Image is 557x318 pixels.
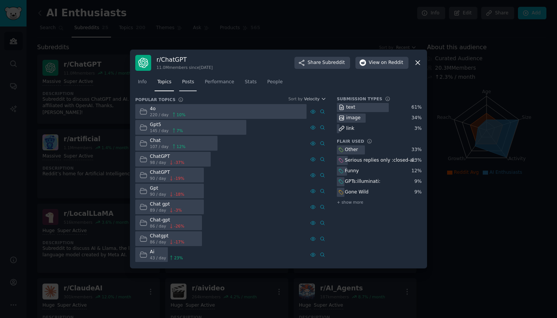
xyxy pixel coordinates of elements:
[150,128,169,133] span: 145 / day
[337,200,363,205] span: + show more
[267,79,283,86] span: People
[150,153,185,160] div: ChatGPT
[346,115,361,122] div: image
[345,147,358,153] div: Other
[345,157,416,164] div: Serious replies only :closed-ai:
[369,59,403,66] span: View
[411,115,422,122] div: 34 %
[182,79,194,86] span: Posts
[135,55,151,71] img: ChatGPT
[381,59,403,66] span: on Reddit
[345,168,359,175] div: Funny
[337,139,364,144] h3: Flair Used
[150,169,185,176] div: ChatGPT
[150,207,166,213] span: 89 / day
[156,56,213,64] h3: r/ ChatGPT
[177,128,183,133] span: 7 %
[264,76,285,92] a: People
[322,59,345,66] span: Subreddit
[157,79,171,86] span: Topics
[174,192,184,197] span: -18 %
[174,223,184,229] span: -26 %
[202,76,237,92] a: Performance
[179,76,197,92] a: Posts
[308,59,345,66] span: Share
[150,176,166,181] span: 90 / day
[337,96,382,101] h3: Submission Types
[415,178,422,185] div: 9 %
[150,106,186,112] div: 4o
[150,137,186,144] div: Chat
[150,249,183,256] div: Ai
[150,233,185,240] div: Chatgpt
[346,125,355,132] div: link
[415,125,422,132] div: 3 %
[294,57,350,69] button: ShareSubreddit
[355,57,408,69] button: Viewon Reddit
[411,147,422,153] div: 33 %
[150,122,183,128] div: Gpt5
[245,79,257,86] span: Stats
[304,96,326,101] button: Velocity
[288,96,303,101] div: Sort by
[411,157,422,164] div: 13 %
[345,189,369,196] div: Gone Wild
[150,192,166,197] span: 90 / day
[150,255,166,260] span: 43 / day
[415,189,422,196] div: 9 %
[150,223,166,229] span: 86 / day
[156,65,213,70] div: 11.0M members since [DATE]
[138,79,147,86] span: Info
[135,97,175,102] h3: Popular Topics
[411,104,422,111] div: 61 %
[150,144,169,149] span: 107 / day
[174,255,183,260] span: 23 %
[155,76,174,92] a: Topics
[177,144,185,149] span: 12 %
[135,76,149,92] a: Info
[411,168,422,175] div: 12 %
[150,112,169,117] span: 220 / day
[150,201,182,208] div: Chat gpt
[150,217,185,224] div: Chat-gpt
[174,176,184,181] span: -19 %
[150,185,185,192] div: Gpt
[174,207,181,213] span: -3 %
[304,96,319,101] span: Velocity
[346,104,355,111] div: text
[242,76,259,92] a: Stats
[150,239,166,245] span: 86 / day
[174,160,184,165] span: -37 %
[177,112,185,117] span: 10 %
[174,239,184,245] span: -17 %
[345,178,380,185] div: GPTs:illuminati:
[205,79,234,86] span: Performance
[150,160,166,165] span: 98 / day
